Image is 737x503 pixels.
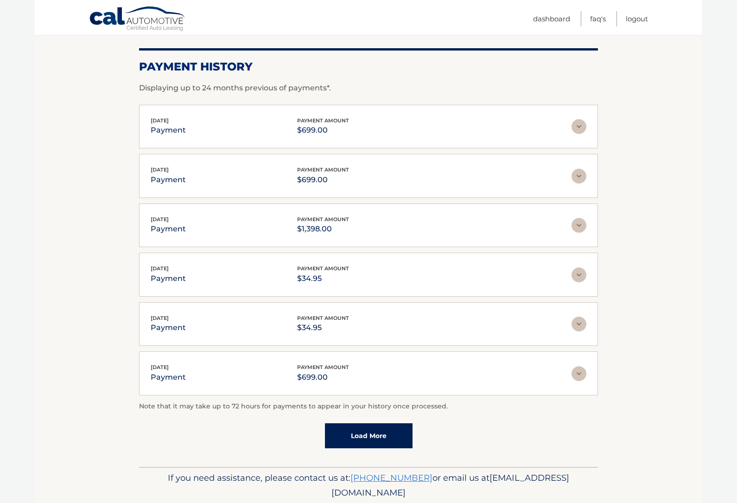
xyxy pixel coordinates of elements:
[572,218,586,233] img: accordion-rest.svg
[572,267,586,282] img: accordion-rest.svg
[626,11,648,26] a: Logout
[151,124,186,137] p: payment
[297,371,349,384] p: $699.00
[151,216,169,223] span: [DATE]
[297,315,349,321] span: payment amount
[151,223,186,236] p: payment
[151,166,169,173] span: [DATE]
[350,472,432,483] a: [PHONE_NUMBER]
[139,83,598,94] p: Displaying up to 24 months previous of payments*.
[151,272,186,285] p: payment
[297,265,349,272] span: payment amount
[139,401,598,412] p: Note that it may take up to 72 hours for payments to appear in your history once processed.
[89,6,186,33] a: Cal Automotive
[151,364,169,370] span: [DATE]
[297,321,349,334] p: $34.95
[572,366,586,381] img: accordion-rest.svg
[590,11,606,26] a: FAQ's
[325,423,413,448] a: Load More
[151,265,169,272] span: [DATE]
[297,166,349,173] span: payment amount
[145,471,592,500] p: If you need assistance, please contact us at: or email us at
[151,371,186,384] p: payment
[572,169,586,184] img: accordion-rest.svg
[151,117,169,124] span: [DATE]
[297,272,349,285] p: $34.95
[572,119,586,134] img: accordion-rest.svg
[151,173,186,186] p: payment
[297,117,349,124] span: payment amount
[533,11,570,26] a: Dashboard
[151,321,186,334] p: payment
[572,317,586,331] img: accordion-rest.svg
[297,216,349,223] span: payment amount
[297,364,349,370] span: payment amount
[297,124,349,137] p: $699.00
[139,60,598,74] h2: Payment History
[297,223,349,236] p: $1,398.00
[151,315,169,321] span: [DATE]
[297,173,349,186] p: $699.00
